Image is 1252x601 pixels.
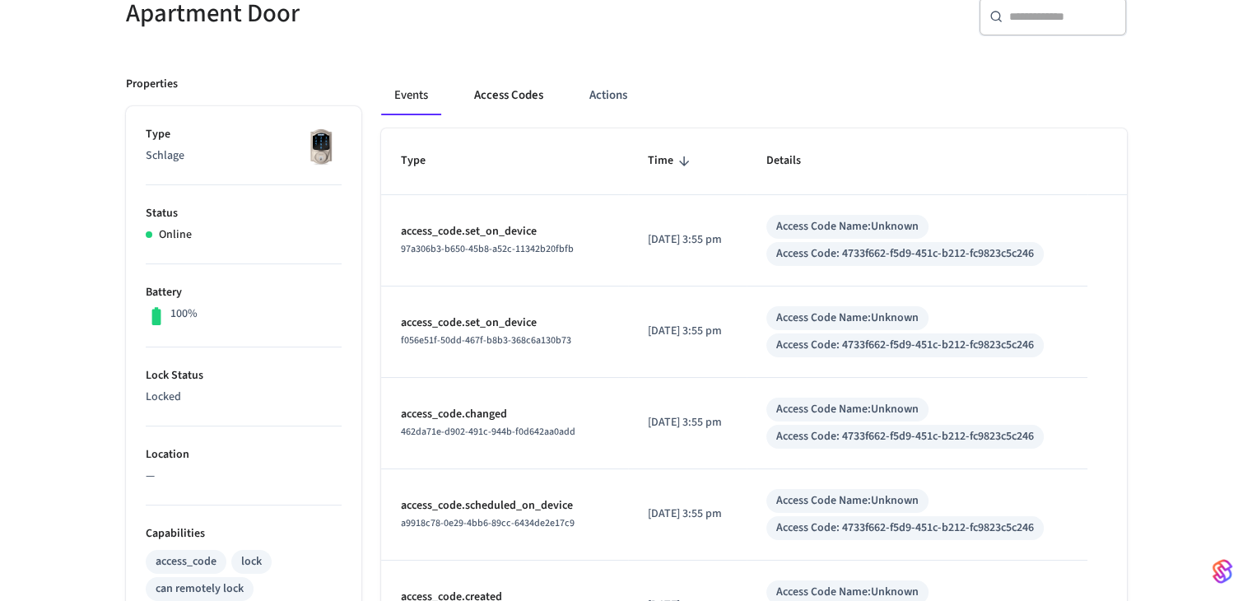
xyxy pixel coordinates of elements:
p: 100% [170,305,198,323]
p: Capabilities [146,525,342,543]
p: Lock Status [146,367,342,384]
img: Schlage Sense Smart Deadbolt with Camelot Trim, Front [300,126,342,167]
div: Access Code Name: Unknown [776,492,919,510]
p: Properties [126,76,178,93]
p: Battery [146,284,342,301]
p: [DATE] 3:55 pm [648,414,727,431]
p: Locked [146,389,342,406]
div: Access Code Name: Unknown [776,218,919,235]
span: f056e51f-50dd-467f-b8b3-368c6a130b73 [401,333,571,347]
div: ant example [381,76,1127,115]
p: access_code.changed [401,406,609,423]
div: Access Code: 4733f662-f5d9-451c-b212-fc9823c5c246 [776,519,1034,537]
span: a9918c78-0e29-4bb6-89cc-6434de2e17c9 [401,516,575,530]
span: Type [401,148,447,174]
span: 97a306b3-b650-45b8-a52c-11342b20fbfb [401,242,574,256]
p: access_code.set_on_device [401,223,609,240]
span: Details [766,148,822,174]
div: can remotely lock [156,580,244,598]
div: Access Code Name: Unknown [776,310,919,327]
img: SeamLogoGradient.69752ec5.svg [1212,558,1232,585]
p: Status [146,205,342,222]
p: [DATE] 3:55 pm [648,231,727,249]
div: Access Code: 4733f662-f5d9-451c-b212-fc9823c5c246 [776,337,1034,354]
div: Access Code: 4733f662-f5d9-451c-b212-fc9823c5c246 [776,428,1034,445]
p: access_code.scheduled_on_device [401,497,609,515]
p: Schlage [146,147,342,165]
div: Access Code: 4733f662-f5d9-451c-b212-fc9823c5c246 [776,245,1034,263]
p: [DATE] 3:55 pm [648,323,727,340]
p: Type [146,126,342,143]
span: Time [648,148,695,174]
p: access_code.set_on_device [401,314,609,332]
button: Events [381,76,441,115]
button: Access Codes [461,76,556,115]
div: Access Code Name: Unknown [776,401,919,418]
p: Online [159,226,192,244]
p: Location [146,446,342,464]
button: Actions [576,76,640,115]
p: — [146,468,342,485]
div: access_code [156,553,216,571]
span: 462da71e-d902-491c-944b-f0d642aa0add [401,425,575,439]
p: [DATE] 3:55 pm [648,505,727,523]
div: Access Code Name: Unknown [776,584,919,601]
div: lock [241,553,262,571]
